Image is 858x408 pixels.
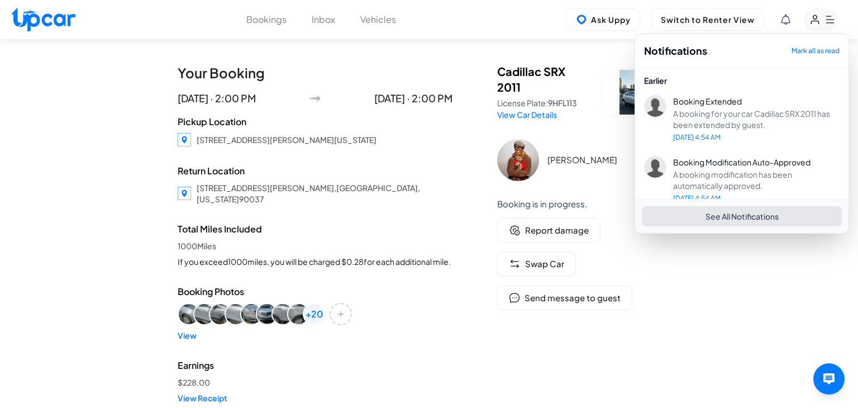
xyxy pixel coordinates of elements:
button: See All Notifications [642,206,842,226]
span: Booking Extended [673,96,742,106]
span: [DATE] 4:54 AM [673,194,721,202]
span: Notifications [644,43,707,59]
span: A booking modification has been automatically approved. [673,169,840,191]
span: Earlier [644,75,667,86]
span: Booking Modification Auto-Approved [673,157,811,167]
span: [DATE] 4:54 AM [673,133,721,141]
img: Notification Icon [644,95,666,117]
img: Notification Icon [644,156,666,178]
button: Open Host AI Assistant [813,363,845,395]
span: A booking for your car Cadillac SRX 2011 has been extended by guest. [673,108,840,130]
button: Mark all as read [792,46,840,55]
